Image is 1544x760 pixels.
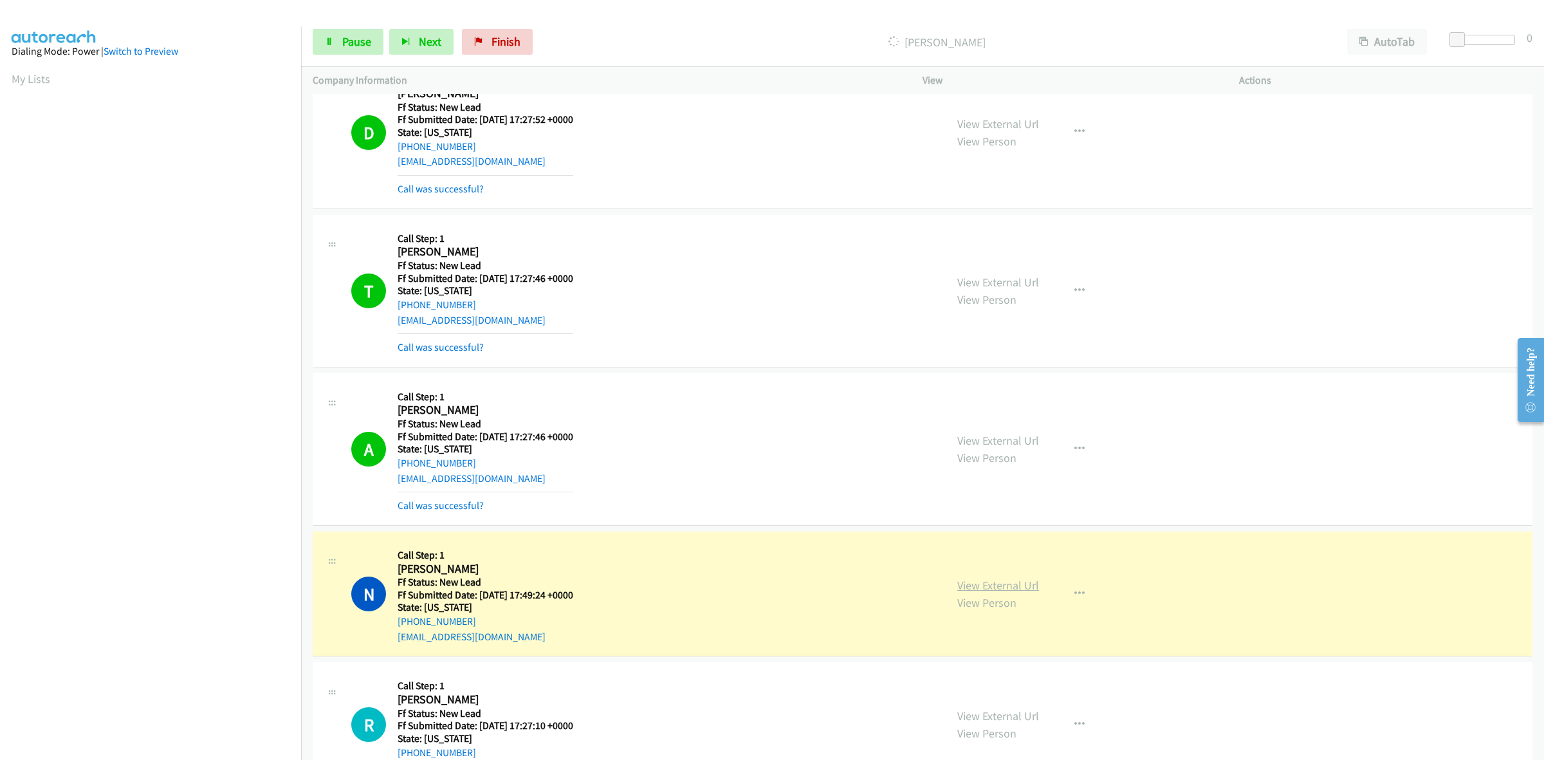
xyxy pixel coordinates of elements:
[1507,329,1544,431] iframe: Resource Center
[12,71,50,86] a: My Lists
[957,595,1016,610] a: View Person
[398,183,484,195] a: Call was successful?
[398,631,546,643] a: [EMAIL_ADDRESS][DOMAIN_NAME]
[957,275,1039,290] a: View External Url
[398,113,573,126] h5: Ff Submitted Date: [DATE] 17:27:52 +0000
[398,576,573,589] h5: Ff Status: New Lead
[398,472,546,485] a: [EMAIL_ADDRESS][DOMAIN_NAME]
[419,34,441,49] span: Next
[398,707,573,720] h5: Ff Status: New Lead
[1347,29,1427,55] button: AutoTab
[351,432,386,467] h1: A
[1456,35,1515,45] div: Delay between calls (in seconds)
[398,601,573,614] h5: State: [US_STATE]
[398,746,476,759] a: [PHONE_NUMBER]
[957,116,1039,131] a: View External Url
[492,34,520,49] span: Finish
[398,126,573,139] h5: State: [US_STATE]
[398,232,573,245] h5: Call Step: 1
[398,86,573,101] h2: [PERSON_NAME]
[398,101,573,114] h5: Ff Status: New Lead
[957,726,1016,741] a: View Person
[342,34,371,49] span: Pause
[398,719,573,732] h5: Ff Submitted Date: [DATE] 17:27:10 +0000
[957,134,1016,149] a: View Person
[398,615,476,627] a: [PHONE_NUMBER]
[923,73,1216,88] p: View
[398,589,573,602] h5: Ff Submitted Date: [DATE] 17:49:24 +0000
[957,292,1016,307] a: View Person
[398,245,573,259] h2: [PERSON_NAME]
[398,403,573,418] h2: [PERSON_NAME]
[462,29,533,55] a: Finish
[550,33,1324,51] p: [PERSON_NAME]
[313,29,383,55] a: Pause
[351,115,386,150] h1: D
[398,284,573,297] h5: State: [US_STATE]
[351,577,386,611] h1: N
[12,99,301,710] iframe: Dialpad
[12,44,289,59] div: Dialing Mode: Power |
[957,578,1039,593] a: View External Url
[398,391,573,403] h5: Call Step: 1
[398,155,546,167] a: [EMAIL_ADDRESS][DOMAIN_NAME]
[1527,29,1532,46] div: 0
[398,314,546,326] a: [EMAIL_ADDRESS][DOMAIN_NAME]
[398,692,573,707] h2: [PERSON_NAME]
[398,140,476,153] a: [PHONE_NUMBER]
[398,431,573,443] h5: Ff Submitted Date: [DATE] 17:27:46 +0000
[351,707,386,742] div: The call is yet to be attempted
[957,709,1039,723] a: View External Url
[398,457,476,469] a: [PHONE_NUMBER]
[398,272,573,285] h5: Ff Submitted Date: [DATE] 17:27:46 +0000
[398,732,573,745] h5: State: [US_STATE]
[398,549,573,562] h5: Call Step: 1
[104,45,178,57] a: Switch to Preview
[1239,73,1532,88] p: Actions
[398,680,573,692] h5: Call Step: 1
[957,433,1039,448] a: View External Url
[398,299,476,311] a: [PHONE_NUMBER]
[351,707,386,742] h1: R
[351,273,386,308] h1: T
[398,259,573,272] h5: Ff Status: New Lead
[389,29,454,55] button: Next
[313,73,899,88] p: Company Information
[398,499,484,512] a: Call was successful?
[398,341,484,353] a: Call was successful?
[398,443,573,456] h5: State: [US_STATE]
[398,562,573,577] h2: [PERSON_NAME]
[957,450,1016,465] a: View Person
[398,418,573,431] h5: Ff Status: New Lead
